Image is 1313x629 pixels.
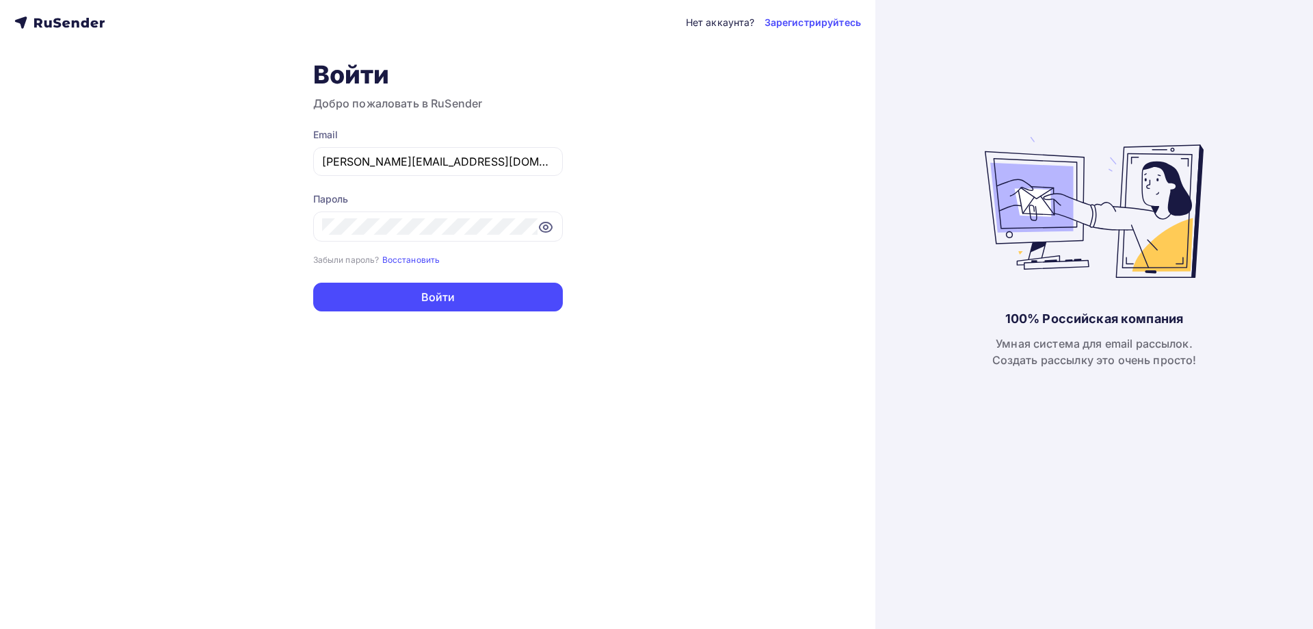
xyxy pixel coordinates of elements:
button: Войти [313,283,563,311]
h1: Войти [313,60,563,90]
div: Пароль [313,192,563,206]
div: Умная система для email рассылок. Создать рассылку это очень просто! [992,335,1197,368]
small: Забыли пароль? [313,255,380,265]
a: Зарегистрируйтесь [765,16,861,29]
h3: Добро пожаловать в RuSender [313,95,563,112]
div: Нет аккаунта? [686,16,755,29]
input: Укажите свой email [322,153,554,170]
div: Email [313,128,563,142]
div: 100% Российская компания [1005,311,1183,327]
small: Восстановить [382,255,440,265]
a: Восстановить [382,253,440,265]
